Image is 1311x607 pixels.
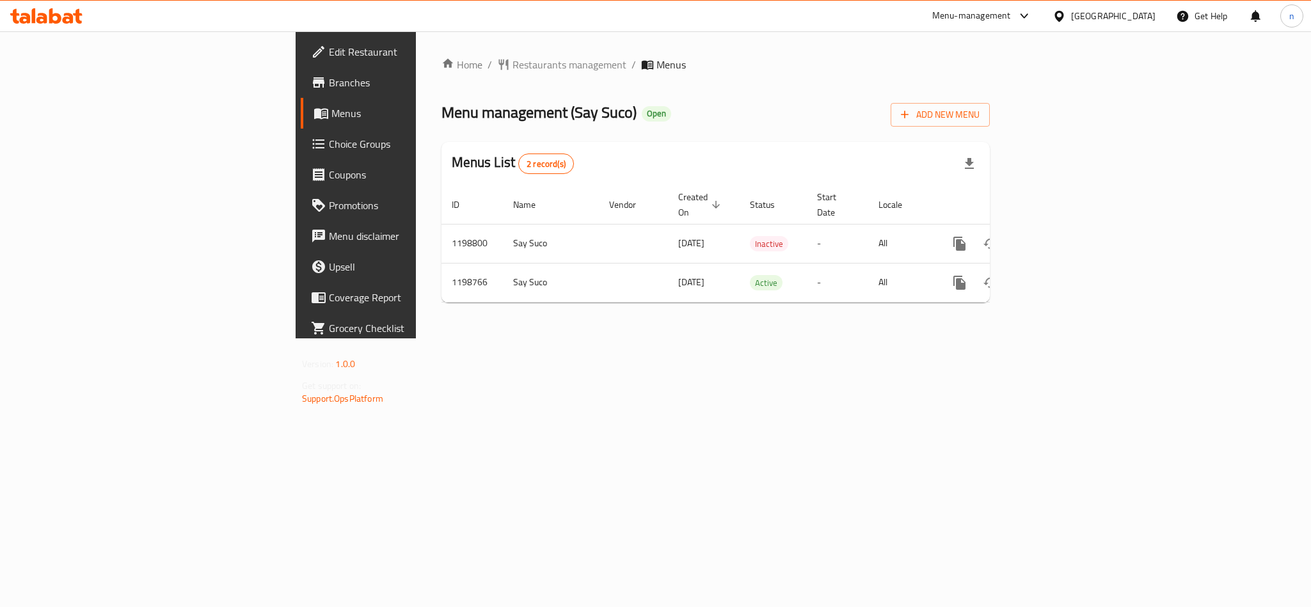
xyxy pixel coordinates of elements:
[901,107,980,123] span: Add New Menu
[452,197,476,212] span: ID
[678,274,704,290] span: [DATE]
[944,267,975,298] button: more
[503,224,599,263] td: Say Suco
[329,290,504,305] span: Coverage Report
[519,158,573,170] span: 2 record(s)
[891,103,990,127] button: Add New Menu
[750,276,783,290] span: Active
[301,129,514,159] a: Choice Groups
[878,197,919,212] span: Locale
[642,106,671,122] div: Open
[441,57,990,72] nav: breadcrumb
[301,190,514,221] a: Promotions
[301,67,514,98] a: Branches
[329,75,504,90] span: Branches
[817,189,853,220] span: Start Date
[329,136,504,152] span: Choice Groups
[329,259,504,274] span: Upsell
[302,377,361,394] span: Get support on:
[678,189,724,220] span: Created On
[331,106,504,121] span: Menus
[512,57,626,72] span: Restaurants management
[932,8,1011,24] div: Menu-management
[301,36,514,67] a: Edit Restaurant
[301,98,514,129] a: Menus
[944,228,975,259] button: more
[329,167,504,182] span: Coupons
[934,185,1077,225] th: Actions
[1071,9,1156,23] div: [GEOGRAPHIC_DATA]
[302,356,333,372] span: Version:
[609,197,653,212] span: Vendor
[678,235,704,251] span: [DATE]
[807,263,868,302] td: -
[656,57,686,72] span: Menus
[329,44,504,59] span: Edit Restaurant
[302,390,383,407] a: Support.OpsPlatform
[497,57,626,72] a: Restaurants management
[975,267,1006,298] button: Change Status
[807,224,868,263] td: -
[1289,9,1294,23] span: n
[301,313,514,343] a: Grocery Checklist
[301,159,514,190] a: Coupons
[301,251,514,282] a: Upsell
[503,263,599,302] td: Say Suco
[329,198,504,213] span: Promotions
[518,154,574,174] div: Total records count
[301,221,514,251] a: Menu disclaimer
[441,98,637,127] span: Menu management ( Say Suco )
[329,320,504,336] span: Grocery Checklist
[954,148,985,179] div: Export file
[750,236,788,251] div: Inactive
[329,228,504,244] span: Menu disclaimer
[301,282,514,313] a: Coverage Report
[750,275,783,290] div: Active
[441,185,1077,303] table: enhanced table
[335,356,355,372] span: 1.0.0
[975,228,1006,259] button: Change Status
[750,197,791,212] span: Status
[750,237,788,251] span: Inactive
[868,263,934,302] td: All
[642,108,671,119] span: Open
[452,153,574,174] h2: Menus List
[632,57,636,72] li: /
[513,197,552,212] span: Name
[868,224,934,263] td: All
